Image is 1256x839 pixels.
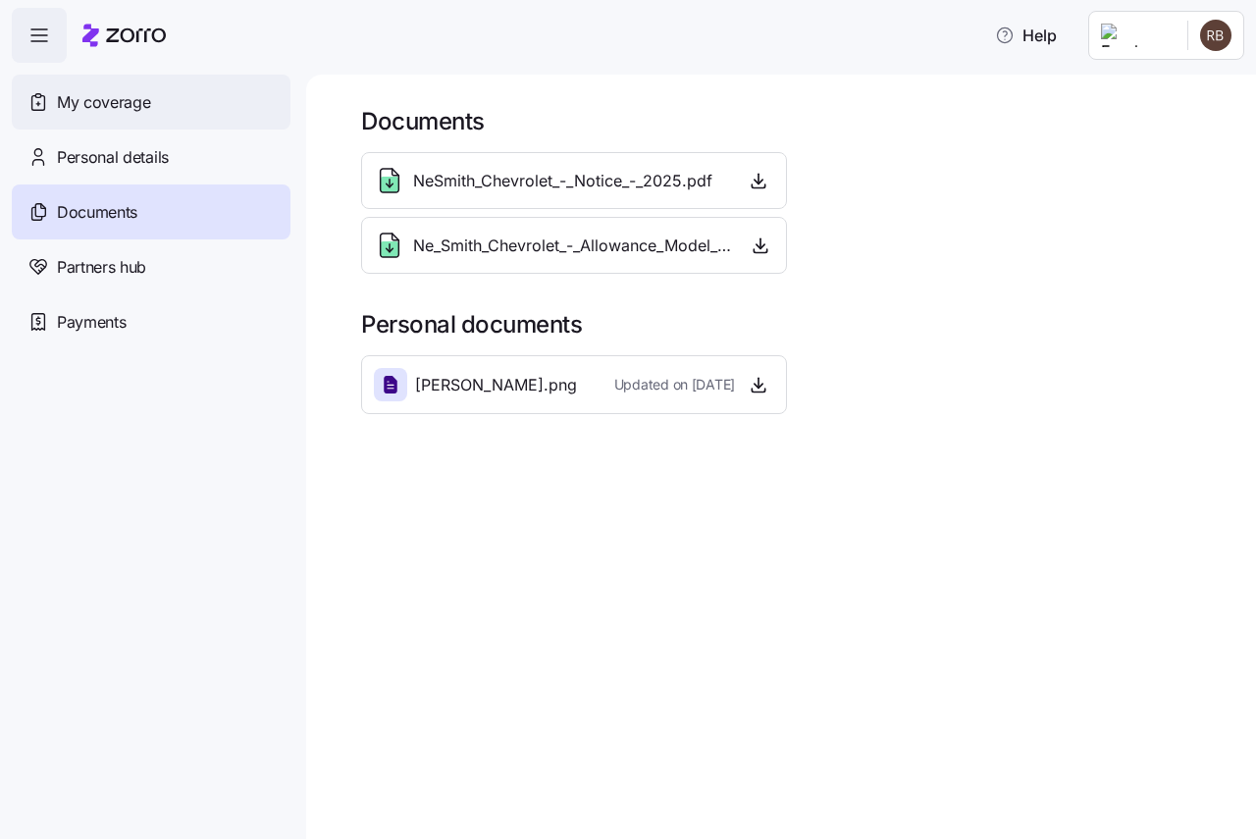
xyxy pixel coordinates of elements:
h1: Personal documents [361,309,1229,340]
span: My coverage [57,90,150,115]
span: Partners hub [57,255,146,280]
img: Employer logo [1101,24,1172,47]
a: Personal details [12,130,290,184]
span: Personal details [57,145,169,170]
a: Payments [12,294,290,349]
h1: Documents [361,106,1229,136]
span: Payments [57,310,126,335]
span: Updated on [DATE] [614,375,735,394]
a: My coverage [12,75,290,130]
span: Ne_Smith_Chevrolet_-_Allowance_Model_-_2025.pdf [413,234,731,258]
button: Help [979,16,1073,55]
span: Documents [57,200,137,225]
a: Documents [12,184,290,239]
span: NeSmith_Chevrolet_-_Notice_-_2025.pdf [413,169,712,193]
span: Help [995,24,1057,47]
span: [PERSON_NAME].png [415,373,577,397]
img: b7134a89f0e3748f552f4c81c1ed0115 [1200,20,1231,51]
a: Partners hub [12,239,290,294]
